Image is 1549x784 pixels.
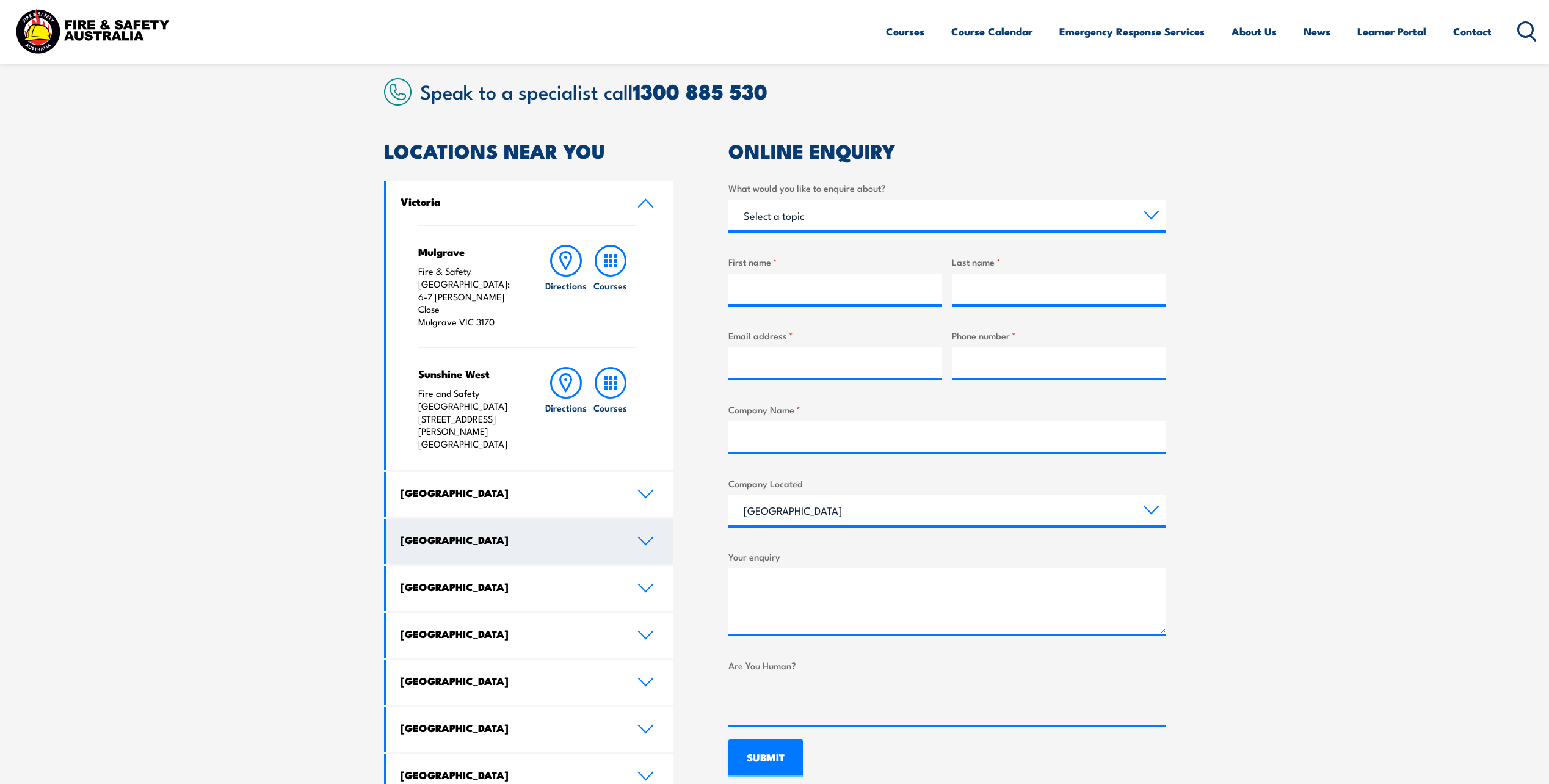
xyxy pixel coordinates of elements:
[401,768,619,782] h4: [GEOGRAPHIC_DATA]
[589,245,633,328] a: Courses
[418,245,520,258] h4: Mulgrave
[728,328,942,343] label: Email address
[545,401,587,414] h6: Directions
[545,279,587,292] h6: Directions
[401,580,619,593] h4: [GEOGRAPHIC_DATA]
[386,472,673,517] a: [GEOGRAPHIC_DATA]
[728,255,942,269] label: First name
[418,265,520,328] p: Fire & Safety [GEOGRAPHIC_DATA]: 6-7 [PERSON_NAME] Close Mulgrave VIC 3170
[886,15,924,48] a: Courses
[384,142,673,159] h2: LOCATIONS NEAR YOU
[401,486,619,499] h4: [GEOGRAPHIC_DATA]
[401,721,619,735] h4: [GEOGRAPHIC_DATA]
[728,658,1166,672] label: Are You Human?
[386,519,673,564] a: [GEOGRAPHIC_DATA]
[386,660,673,705] a: [GEOGRAPHIC_DATA]
[728,550,1166,564] label: Your enquiry
[418,387,520,451] p: Fire and Safety [GEOGRAPHIC_DATA] [STREET_ADDRESS][PERSON_NAME] [GEOGRAPHIC_DATA]
[401,674,619,688] h4: [GEOGRAPHIC_DATA]
[728,181,1166,195] label: What would you like to enquire about?
[633,74,767,107] a: 1300 885 530
[951,15,1032,48] a: Course Calendar
[544,245,588,328] a: Directions
[728,402,1166,416] label: Company Name
[1357,15,1426,48] a: Learner Portal
[589,367,633,451] a: Courses
[386,613,673,658] a: [GEOGRAPHIC_DATA]
[728,677,914,725] iframe: reCAPTCHA
[1059,15,1205,48] a: Emergency Response Services
[952,328,1166,343] label: Phone number
[544,367,588,451] a: Directions
[728,142,1166,159] h2: ONLINE ENQUIRY
[401,195,619,208] h4: Victoria
[420,80,1166,102] h2: Speak to a specialist call
[386,181,673,225] a: Victoria
[952,255,1166,269] label: Last name
[386,566,673,611] a: [GEOGRAPHIC_DATA]
[401,627,619,641] h4: [GEOGRAPHIC_DATA]
[1232,15,1277,48] a: About Us
[418,367,520,380] h4: Sunshine West
[593,401,627,414] h6: Courses
[1304,15,1330,48] a: News
[728,739,803,777] input: SUBMIT
[386,707,673,752] a: [GEOGRAPHIC_DATA]
[593,279,627,292] h6: Courses
[401,533,619,546] h4: [GEOGRAPHIC_DATA]
[728,476,1166,490] label: Company Located
[1453,15,1492,48] a: Contact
